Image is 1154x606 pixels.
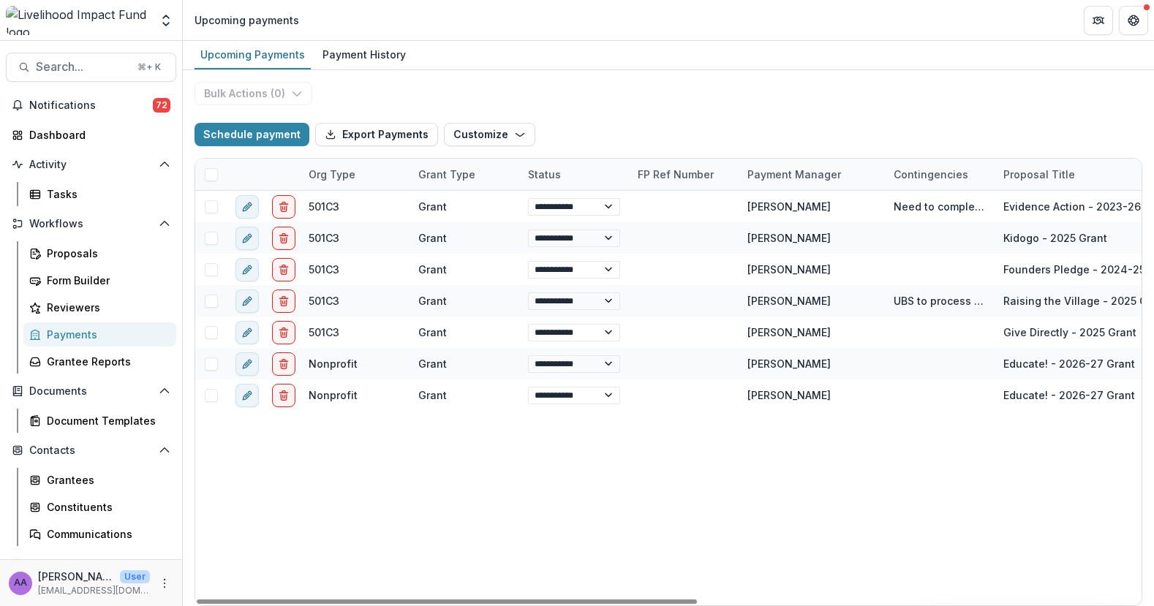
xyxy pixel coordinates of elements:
button: More [156,575,173,592]
div: Communications [47,526,165,542]
div: FP Ref Number [629,159,739,190]
a: Proposals [23,241,176,265]
a: Communications [23,522,176,546]
div: Grant [418,387,447,403]
button: delete [272,258,295,281]
div: Grantees [47,472,165,488]
div: [PERSON_NAME] [747,387,831,403]
span: Documents [29,385,153,398]
button: Bulk Actions (0) [195,82,312,105]
span: Notifications [29,99,153,112]
div: [PERSON_NAME] [747,230,831,246]
div: Status [519,159,629,190]
a: Grantee Reports [23,349,176,374]
div: Need to complete form through UBS [894,199,986,214]
button: delete [272,289,295,313]
div: Nonprofit [309,356,358,371]
span: Search... [36,60,129,74]
div: Grant [418,230,447,246]
div: Constituents [47,499,165,515]
button: Export Payments [315,123,438,146]
button: edit [235,384,259,407]
nav: breadcrumb [189,10,305,31]
button: Customize [444,123,535,146]
button: Open Contacts [6,439,176,462]
div: Upcoming payments [195,12,299,28]
a: Tasks [23,182,176,206]
a: Document Templates [23,409,176,433]
div: Payment Manager [739,167,850,182]
div: [PERSON_NAME] [747,199,831,214]
div: [PERSON_NAME] [747,262,831,277]
div: Payment History [317,44,412,65]
p: User [120,570,150,583]
button: Notifications72 [6,94,176,117]
div: Contingencies [885,167,977,182]
a: Grantees [23,468,176,492]
div: 501C3 [309,199,339,214]
div: 501C3 [309,262,339,277]
span: Activity [29,159,153,171]
a: Payment History [317,41,412,69]
div: Grant Type [410,159,519,190]
a: Reviewers [23,295,176,319]
div: Status [519,167,570,182]
button: delete [272,352,295,376]
span: Data & Reporting [29,558,153,570]
button: Partners [1084,6,1113,35]
div: Proposal Title [995,167,1084,182]
span: Contacts [29,444,153,457]
button: Schedule payment [195,123,309,146]
div: 501C3 [309,230,339,246]
button: delete [272,321,295,344]
button: edit [235,289,259,313]
div: FP Ref Number [629,167,723,182]
button: delete [272,384,295,407]
div: Grant [418,199,447,214]
div: 501C3 [309,293,339,308]
div: Form Builder [47,273,165,288]
button: edit [235,195,259,219]
button: edit [235,352,259,376]
button: Open Workflows [6,212,176,235]
a: Form Builder [23,268,176,292]
div: Upcoming Payments [195,44,311,65]
div: Proposals [47,246,165,261]
div: Aude Anquetil [14,578,27,588]
div: Give Directly - 2025 Grant [1003,325,1136,340]
div: Document Templates [47,413,165,428]
div: Payment Manager [739,159,885,190]
div: UBS to process by end of October [894,293,986,308]
div: Org type [300,167,364,182]
button: Open Documents [6,379,176,403]
div: Grant Type [410,167,484,182]
div: Grant [418,262,447,277]
a: Upcoming Payments [195,41,311,69]
button: Get Help [1119,6,1148,35]
div: Tasks [47,186,165,202]
div: Org type [300,159,410,190]
div: Contingencies [885,159,995,190]
div: Educate! - 2026-27 Grant [1003,387,1135,403]
div: [PERSON_NAME] [747,325,831,340]
button: edit [235,227,259,250]
p: [PERSON_NAME] [38,569,114,584]
div: [PERSON_NAME] [747,293,831,308]
div: Grantee Reports [47,354,165,369]
div: Grant [418,325,447,340]
button: edit [235,258,259,281]
div: Grant [418,293,447,308]
a: Constituents [23,495,176,519]
div: Educate! - 2026-27 Grant [1003,356,1135,371]
div: Kidogo - 2025 Grant [1003,230,1107,246]
p: [EMAIL_ADDRESS][DOMAIN_NAME] [38,584,150,597]
div: Reviewers [47,300,165,315]
div: Dashboard [29,127,165,143]
button: delete [272,195,295,219]
button: Open Data & Reporting [6,552,176,575]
